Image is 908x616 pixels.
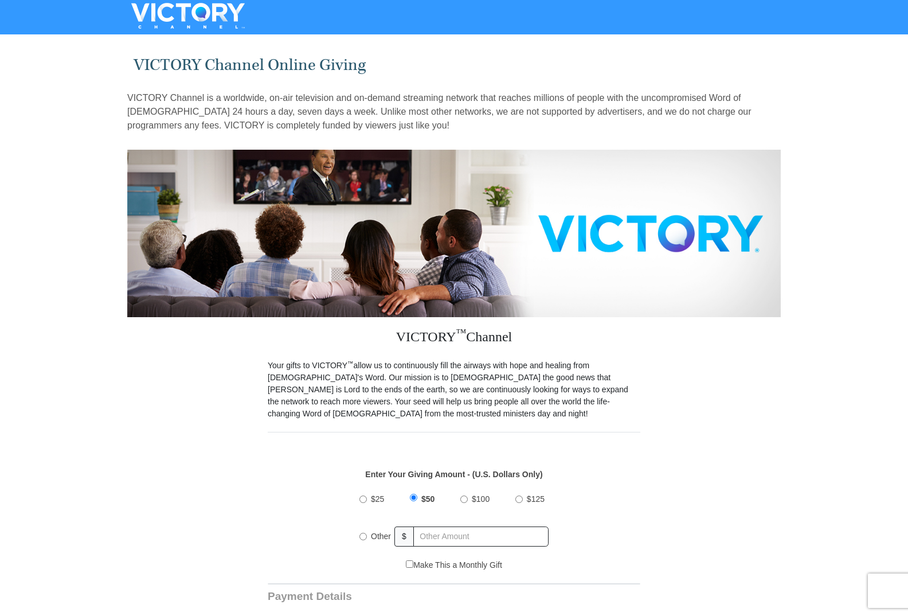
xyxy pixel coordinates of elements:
h3: Payment Details [268,590,560,603]
sup: ™ [456,327,467,338]
span: $25 [371,494,384,504]
span: $50 [421,494,435,504]
span: $ [394,527,414,547]
label: Make This a Monthly Gift [406,559,502,571]
span: Other [371,532,391,541]
img: VICTORYTHON - VICTORY Channel [116,3,260,29]
span: $100 [472,494,490,504]
input: Other Amount [413,527,549,547]
h3: VICTORY Channel [268,317,640,360]
span: $125 [527,494,545,504]
input: Make This a Monthly Gift [406,560,413,568]
p: Your gifts to VICTORY allow us to continuously fill the airways with hope and healing from [DEMOG... [268,360,640,420]
sup: ™ [347,360,354,367]
strong: Enter Your Giving Amount - (U.S. Dollars Only) [365,470,542,479]
h1: VICTORY Channel Online Giving [134,56,775,75]
p: VICTORY Channel is a worldwide, on-air television and on-demand streaming network that reaches mi... [127,91,781,132]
